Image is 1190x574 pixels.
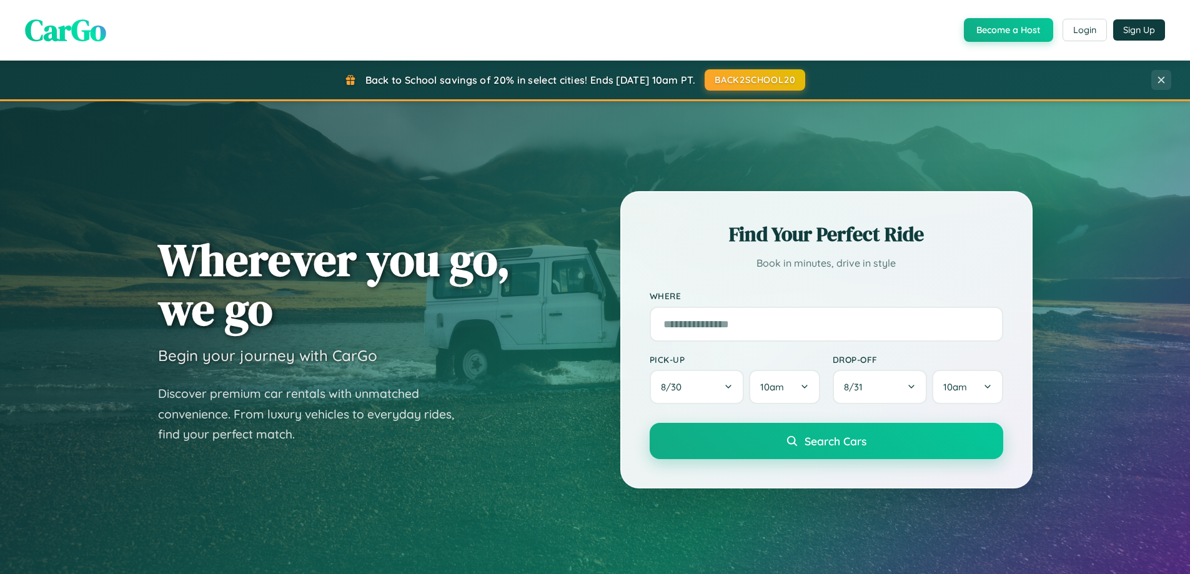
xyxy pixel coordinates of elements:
label: Pick-up [650,354,820,365]
p: Discover premium car rentals with unmatched convenience. From luxury vehicles to everyday rides, ... [158,383,470,445]
button: Become a Host [964,18,1053,42]
span: 10am [943,381,967,393]
button: 10am [749,370,820,404]
span: CarGo [25,9,106,51]
button: 10am [932,370,1003,404]
h1: Wherever you go, we go [158,235,510,334]
span: 10am [760,381,784,393]
span: Search Cars [805,434,866,448]
span: 8 / 30 [661,381,688,393]
span: Back to School savings of 20% in select cities! Ends [DATE] 10am PT. [365,74,695,86]
button: BACK2SCHOOL20 [705,69,805,91]
button: 8/30 [650,370,745,404]
button: Sign Up [1113,19,1165,41]
button: Login [1063,19,1107,41]
h3: Begin your journey with CarGo [158,346,377,365]
span: 8 / 31 [844,381,869,393]
label: Where [650,291,1003,302]
label: Drop-off [833,354,1003,365]
p: Book in minutes, drive in style [650,254,1003,272]
button: Search Cars [650,423,1003,459]
h2: Find Your Perfect Ride [650,220,1003,248]
button: 8/31 [833,370,928,404]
